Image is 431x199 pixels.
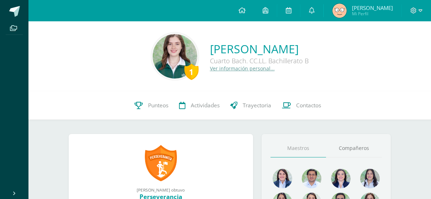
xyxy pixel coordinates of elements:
[332,4,347,18] img: 72639ddbaeb481513917426665f4d019.png
[352,4,393,11] span: [PERSON_NAME]
[76,187,246,193] div: [PERSON_NAME] obtuvo
[277,91,326,120] a: Contactos
[273,169,292,188] img: 4477f7ca9110c21fc6bc39c35d56baaa.png
[331,169,351,188] img: 468d0cd9ecfcbce804e3ccd48d13f1ad.png
[296,102,321,109] span: Contactos
[243,102,271,109] span: Trayectoria
[148,102,168,109] span: Punteos
[210,65,275,72] a: Ver información personal...
[326,139,382,157] a: Compañeros
[225,91,277,120] a: Trayectoria
[210,57,309,65] div: Cuarto Bach. CC.LL. Bachillerato B
[270,139,326,157] a: Maestros
[210,41,309,57] a: [PERSON_NAME]
[153,34,197,79] img: 5529b17852be095d62714f4e7eb6717e.png
[352,11,393,17] span: Mi Perfil
[174,91,225,120] a: Actividades
[191,102,220,109] span: Actividades
[184,64,199,80] div: 1
[360,169,380,188] img: 1934cc27df4ca65fd091d7882280e9dd.png
[129,91,174,120] a: Punteos
[302,169,321,188] img: 1e7bfa517bf798cc96a9d855bf172288.png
